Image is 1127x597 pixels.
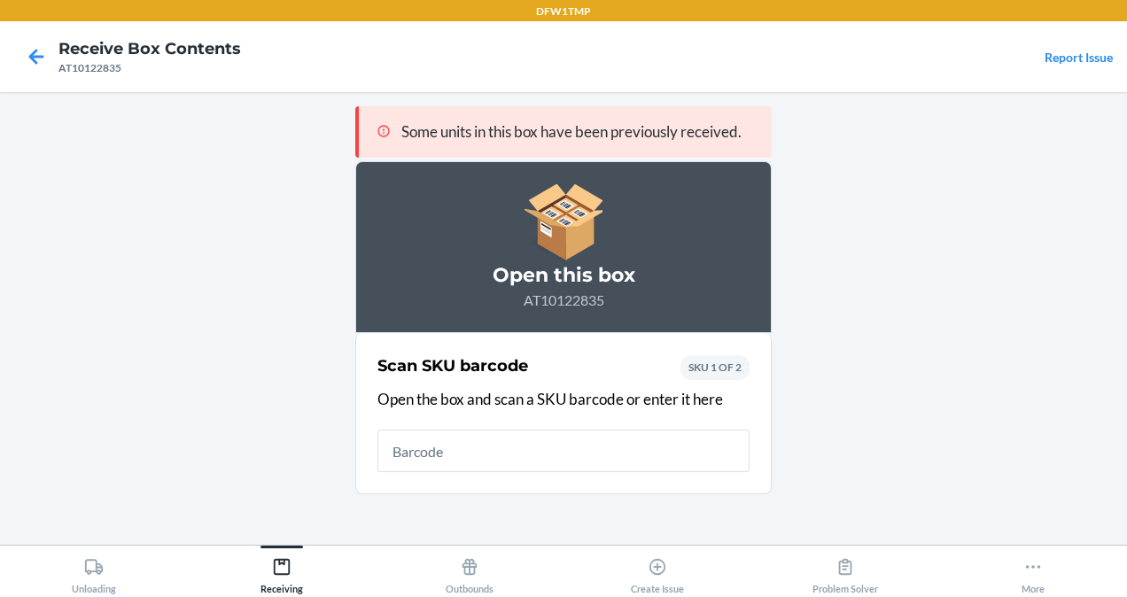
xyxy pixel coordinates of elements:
[751,546,939,594] button: Problem Solver
[72,550,116,594] div: Unloading
[58,37,241,60] h4: Receive Box Contents
[377,430,750,472] input: Barcode
[688,360,742,376] p: SKU 1 OF 2
[939,546,1127,594] button: More
[812,550,878,594] div: Problem Solver
[401,122,742,141] span: Some units in this box have been previously received.
[631,550,684,594] div: Create Issue
[377,290,750,311] p: AT10122835
[563,546,751,594] button: Create Issue
[260,550,303,594] div: Receiving
[377,261,750,290] h3: Open this box
[1045,50,1113,65] a: Report Issue
[58,60,241,76] div: AT10122835
[377,388,750,411] p: Open the box and scan a SKU barcode or enter it here
[446,550,494,594] div: Outbounds
[1022,550,1045,594] div: More
[376,546,563,594] button: Outbounds
[188,546,376,594] button: Receiving
[377,354,528,377] h2: Scan SKU barcode
[536,4,591,19] p: DFW1TMP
